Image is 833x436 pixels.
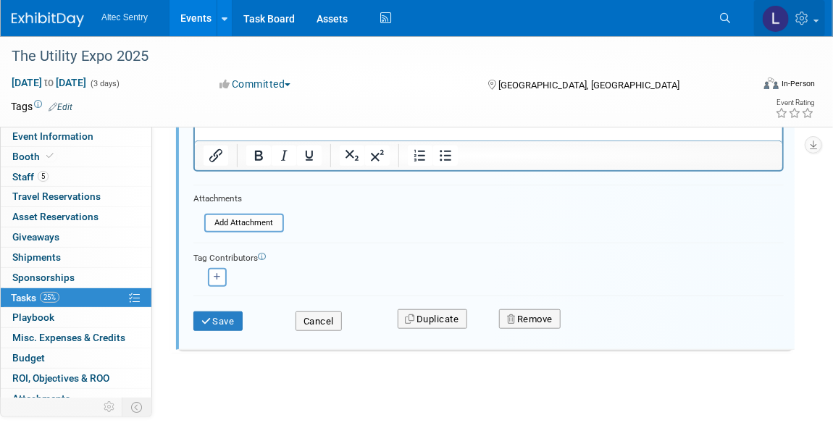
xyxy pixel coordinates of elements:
span: 25% [40,292,59,303]
a: Edit [49,102,72,112]
body: Rich Text Area. Press ALT-0 for help. [8,6,580,20]
span: Altec Sentry [101,12,148,22]
button: Save [193,311,243,332]
span: Tasks [11,292,59,303]
div: Tag Contributors [193,249,784,264]
button: Italic [272,146,296,166]
a: ROI, Objectives & ROO [1,369,151,388]
span: 5 [38,171,49,182]
span: Misc. Expenses & Credits [12,332,125,343]
button: Subscript [340,146,364,166]
span: Travel Reservations [12,190,101,202]
td: Toggle Event Tabs [122,398,152,416]
div: In-Person [781,78,815,89]
span: (3 days) [89,79,120,88]
img: Leisa Taylor [762,5,790,33]
span: [GEOGRAPHIC_DATA], [GEOGRAPHIC_DATA] [498,80,679,91]
span: [DATE] [DATE] [11,76,87,89]
a: Shipments [1,248,151,267]
span: ROI, Objectives & ROO [12,372,109,384]
button: Bullet list [433,146,458,166]
a: Tasks25% [1,288,151,308]
i: Booth reservation complete [46,152,54,160]
button: Bold [246,146,271,166]
a: Booth [1,147,151,167]
div: Event Rating [775,99,814,106]
button: Duplicate [398,309,467,330]
span: Shipments [12,251,61,263]
a: Asset Reservations [1,207,151,227]
a: Giveaways [1,227,151,247]
a: Staff5 [1,167,151,187]
span: Playbook [12,311,54,323]
td: Personalize Event Tab Strip [97,398,122,416]
span: Event Information [12,130,93,142]
div: Event Format [690,75,816,97]
a: Playbook [1,308,151,327]
span: Staff [12,171,49,183]
a: Budget [1,348,151,368]
span: Attachments [12,393,70,404]
button: Insert/edit link [204,146,228,166]
img: Format-Inperson.png [764,77,779,89]
span: Budget [12,352,45,364]
span: to [42,77,56,88]
span: Giveaways [12,231,59,243]
button: Underline [297,146,322,166]
button: Remove [499,309,561,330]
div: Attachments [193,193,284,205]
button: Committed [214,77,296,91]
a: Travel Reservations [1,187,151,206]
button: Numbered list [408,146,432,166]
span: Booth [12,151,56,162]
a: Misc. Expenses & Credits [1,328,151,348]
img: ExhibitDay [12,12,84,27]
a: Sponsorships [1,268,151,288]
button: Cancel [296,311,342,332]
button: Superscript [365,146,390,166]
div: The Utility Expo 2025 [7,43,736,70]
span: Asset Reservations [12,211,99,222]
a: Attachments [1,389,151,408]
td: Tags [11,99,72,114]
a: Event Information [1,127,151,146]
span: Sponsorships [12,272,75,283]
